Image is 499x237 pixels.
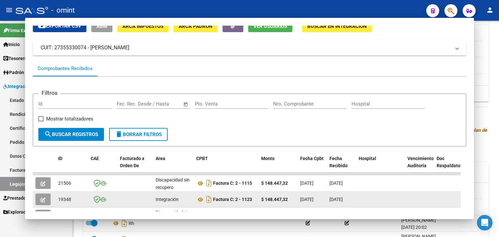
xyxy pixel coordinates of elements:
[253,23,287,29] span: Ver Usuarios
[122,23,163,29] span: ARCA Impuestos
[261,197,288,202] strong: $ 148.447,32
[38,22,46,30] mat-icon: cloud_download
[51,3,75,18] span: - omint
[405,152,434,180] datatable-header-cell: Vencimiento Auditoría
[156,177,190,190] span: Discapacidad sin recupero
[407,156,434,168] span: Vencimiento Auditoría
[44,130,52,138] mat-icon: search
[38,23,81,29] span: Exportar CSV
[115,130,123,138] mat-icon: delete
[91,156,99,161] span: CAE
[120,156,144,168] span: Facturado x Orden De
[194,152,259,180] datatable-header-cell: CPBT
[38,89,61,97] h3: Filtros
[115,131,162,137] span: Borrar Filtros
[88,152,117,180] datatable-header-cell: CAE
[117,152,153,180] datatable-header-cell: Facturado x Orden De
[3,208,55,216] span: Explorador de Archivos
[3,55,28,62] span: Tesorería
[196,156,208,161] span: CPBT
[486,6,494,14] mat-icon: person
[38,128,104,141] button: Buscar Registros
[156,210,190,222] span: Discapacidad sin recupero
[41,44,451,52] mat-panel-title: CUIT: 27355330074 - [PERSON_NAME]
[33,20,86,32] button: Exportar CSV
[261,181,288,186] strong: $ 148.447,32
[300,156,324,161] span: Fecha Cpbt
[205,210,213,221] i: Descargar documento
[300,181,313,186] span: [DATE]
[205,194,213,205] i: Descargar documento
[3,194,62,202] span: Prestadores / Proveedores
[327,152,356,180] datatable-header-cell: Fecha Recibido
[58,156,62,161] span: ID
[356,152,405,180] datatable-header-cell: Hospital
[3,69,24,76] span: Padrón
[261,156,275,161] span: Monto
[213,197,252,202] strong: Factura C: 2 - 1123
[182,101,189,108] button: Open calendar
[5,6,13,14] mat-icon: menu
[329,156,348,168] span: Fecha Recibido
[173,20,218,32] button: ARCA Padrón
[120,218,129,229] i: Descargar documento
[46,115,93,123] span: Mostrar totalizadores
[156,156,165,161] span: Area
[298,152,327,180] datatable-header-cell: Fecha Cpbt
[213,181,252,186] strong: Factura C: 2 - 1115
[91,20,112,32] button: ABM
[437,156,466,168] span: Doc Respaldatoria
[58,181,71,186] span: 21506
[302,20,372,32] button: Buscar en Integración
[56,152,88,180] datatable-header-cell: ID
[117,20,169,32] button: ARCA Impuestos
[329,197,343,202] span: [DATE]
[307,23,367,29] span: Buscar en Integración
[401,225,427,230] span: [DATE] 20:02
[3,41,20,48] span: Inicio
[153,152,194,180] datatable-header-cell: Area
[96,23,107,29] span: ABM
[248,20,292,32] button: Ver Usuarios
[434,152,473,180] datatable-header-cell: Doc Respaldatoria
[38,65,93,72] div: Comprobantes Recibidos
[179,23,212,29] span: ARCA Padrón
[149,101,180,107] input: Fecha fin
[3,27,37,34] span: Firma Express
[58,197,71,202] span: 19348
[205,178,213,188] i: Descargar documento
[300,197,313,202] span: [DATE]
[359,156,376,161] span: Hospital
[329,181,343,186] span: [DATE]
[477,215,493,231] div: Open Intercom Messenger
[401,218,436,223] span: [PERSON_NAME]
[109,128,168,141] button: Borrar Filtros
[33,40,466,56] mat-expansion-panel-header: CUIT: 27355330074 - [PERSON_NAME]
[44,131,98,137] span: Buscar Registros
[112,218,299,229] div: Rh
[3,83,63,90] span: Integración (discapacidad)
[117,101,143,107] input: Fecha inicio
[259,152,298,180] datatable-header-cell: Monto
[156,197,179,202] span: Integración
